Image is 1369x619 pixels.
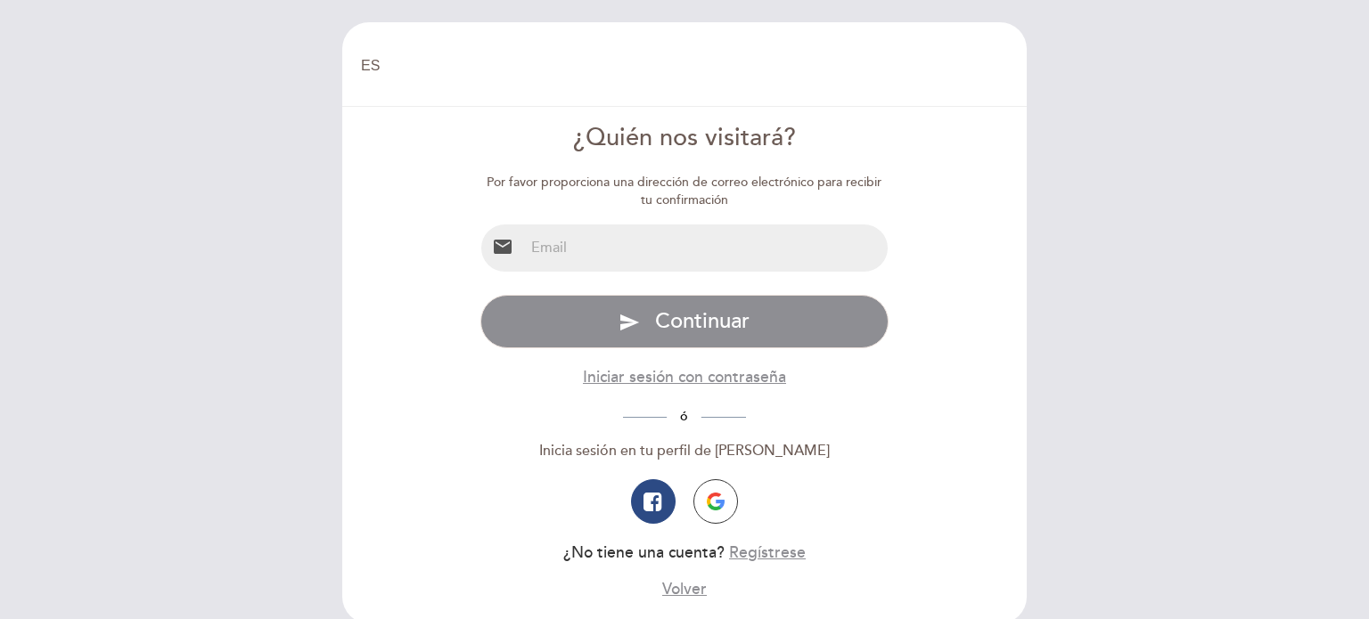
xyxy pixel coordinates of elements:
img: icon-google.png [707,493,725,510]
span: ¿No tiene una cuenta? [563,543,725,562]
div: Inicia sesión en tu perfil de [PERSON_NAME] [480,441,889,461]
button: Iniciar sesión con contraseña [583,366,786,388]
button: send Continuar [480,295,889,348]
span: ó [667,409,701,424]
div: ¿Quién nos visitará? [480,121,889,156]
button: Volver [662,578,707,600]
button: Regístrese [729,542,806,564]
span: Continuar [655,308,750,334]
div: Por favor proporciona una dirección de correo electrónico para recibir tu confirmación [480,174,889,209]
i: email [492,236,513,257]
i: send [619,312,640,333]
input: Email [524,224,889,272]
